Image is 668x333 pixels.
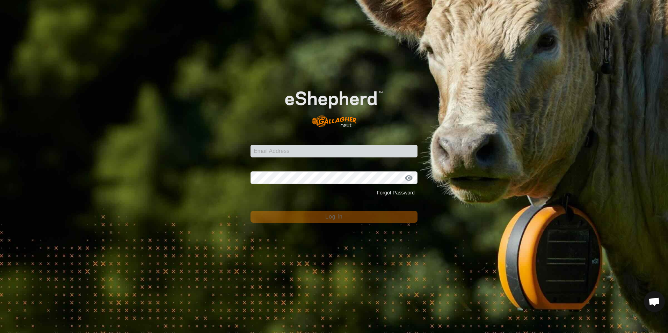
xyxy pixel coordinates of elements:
div: Open chat [644,291,665,312]
span: Log In [325,214,342,220]
button: Log In [250,211,417,223]
input: Email Address [250,145,417,157]
img: E-shepherd Logo [267,77,401,134]
a: Forgot Password [377,190,415,195]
